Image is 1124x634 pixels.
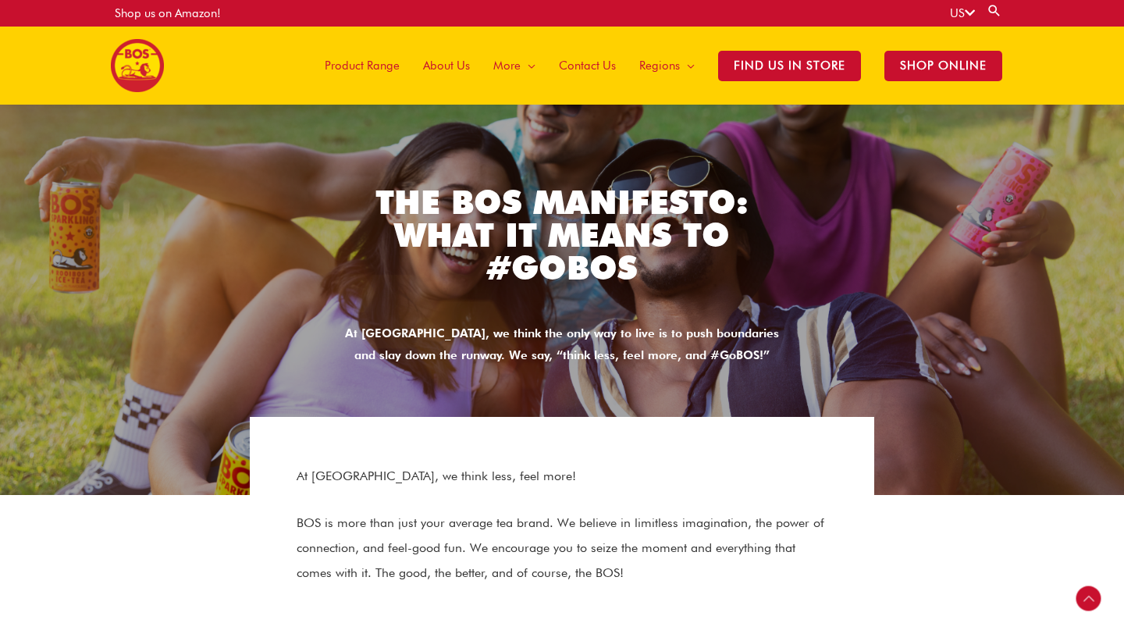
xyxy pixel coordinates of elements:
a: More [482,27,547,105]
a: Regions [628,27,706,105]
span: SHOP ONLINE [884,51,1002,81]
span: Regions [639,42,680,89]
p: At [GEOGRAPHIC_DATA], we think less, feel more! [297,464,827,489]
a: About Us [411,27,482,105]
img: BOS United States [111,39,164,92]
a: Contact Us [547,27,628,105]
div: At [GEOGRAPHIC_DATA], we think the only way to live is to push boundaries and slay down the runwa... [336,323,788,367]
h2: The BOS Manifesto: What It Means to #GoBOS [336,186,788,284]
a: Find Us in Store [706,27,873,105]
span: Contact Us [559,42,616,89]
a: US [950,6,975,20]
span: More [493,42,521,89]
a: SHOP ONLINE [873,27,1014,105]
span: Find Us in Store [718,51,861,81]
a: Search button [987,3,1002,18]
p: BOS is more than just your average tea brand. We believe in limitless imagination, the power of c... [297,511,827,586]
a: Product Range [313,27,411,105]
nav: Site Navigation [301,27,1014,105]
span: About Us [423,42,470,89]
span: Product Range [325,42,400,89]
